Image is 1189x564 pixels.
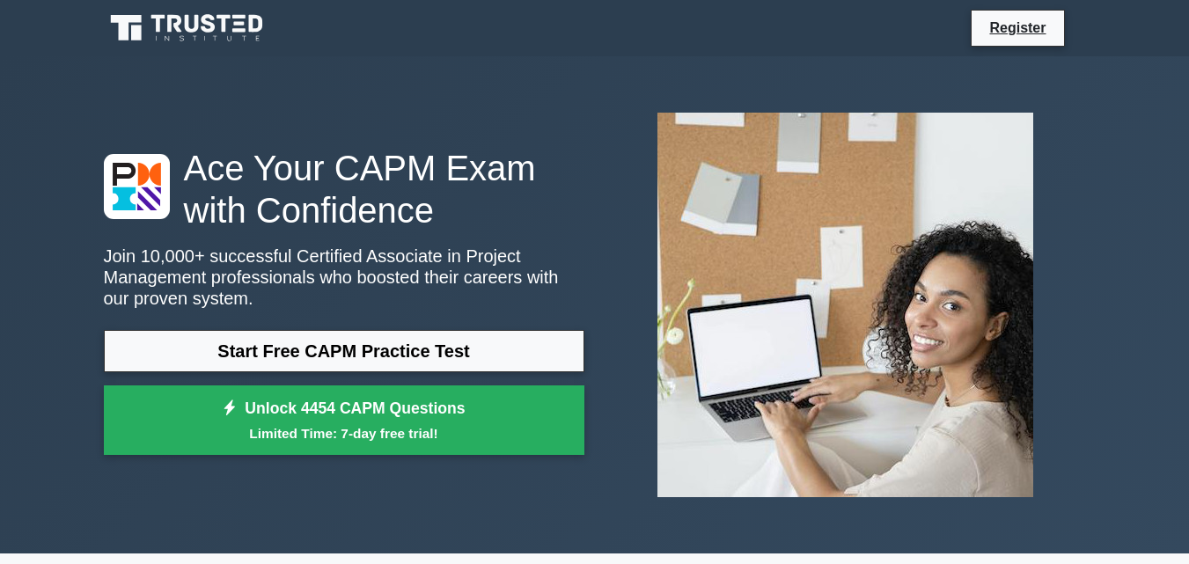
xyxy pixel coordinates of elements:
[126,423,562,443] small: Limited Time: 7-day free trial!
[104,330,584,372] a: Start Free CAPM Practice Test
[104,245,584,309] p: Join 10,000+ successful Certified Associate in Project Management professionals who boosted their...
[104,147,584,231] h1: Ace Your CAPM Exam with Confidence
[979,17,1056,39] a: Register
[104,385,584,456] a: Unlock 4454 CAPM QuestionsLimited Time: 7-day free trial!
